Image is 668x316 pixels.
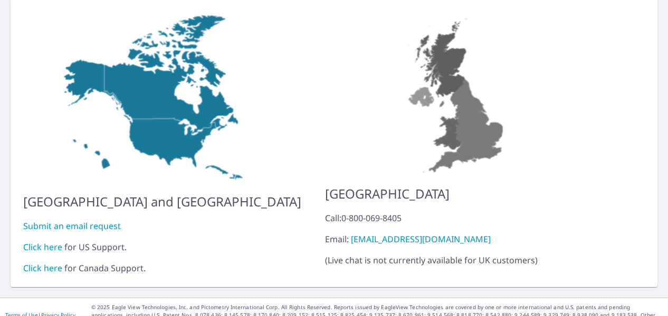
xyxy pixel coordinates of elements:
[23,192,301,211] p: [GEOGRAPHIC_DATA] and [GEOGRAPHIC_DATA]
[23,11,301,184] img: US-MAP
[325,212,590,224] div: Call: 0-800-069-8405
[325,11,590,176] img: US-MAP
[23,241,301,253] div: for US Support.
[23,241,62,253] a: Click here
[325,184,590,203] p: [GEOGRAPHIC_DATA]
[351,233,491,245] a: [EMAIL_ADDRESS][DOMAIN_NAME]
[325,212,590,266] p: ( Live chat is not currently available for UK customers )
[23,262,62,274] a: Click here
[325,233,590,245] div: Email:
[23,220,121,232] a: Submit an email request
[23,262,301,274] div: for Canada Support.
